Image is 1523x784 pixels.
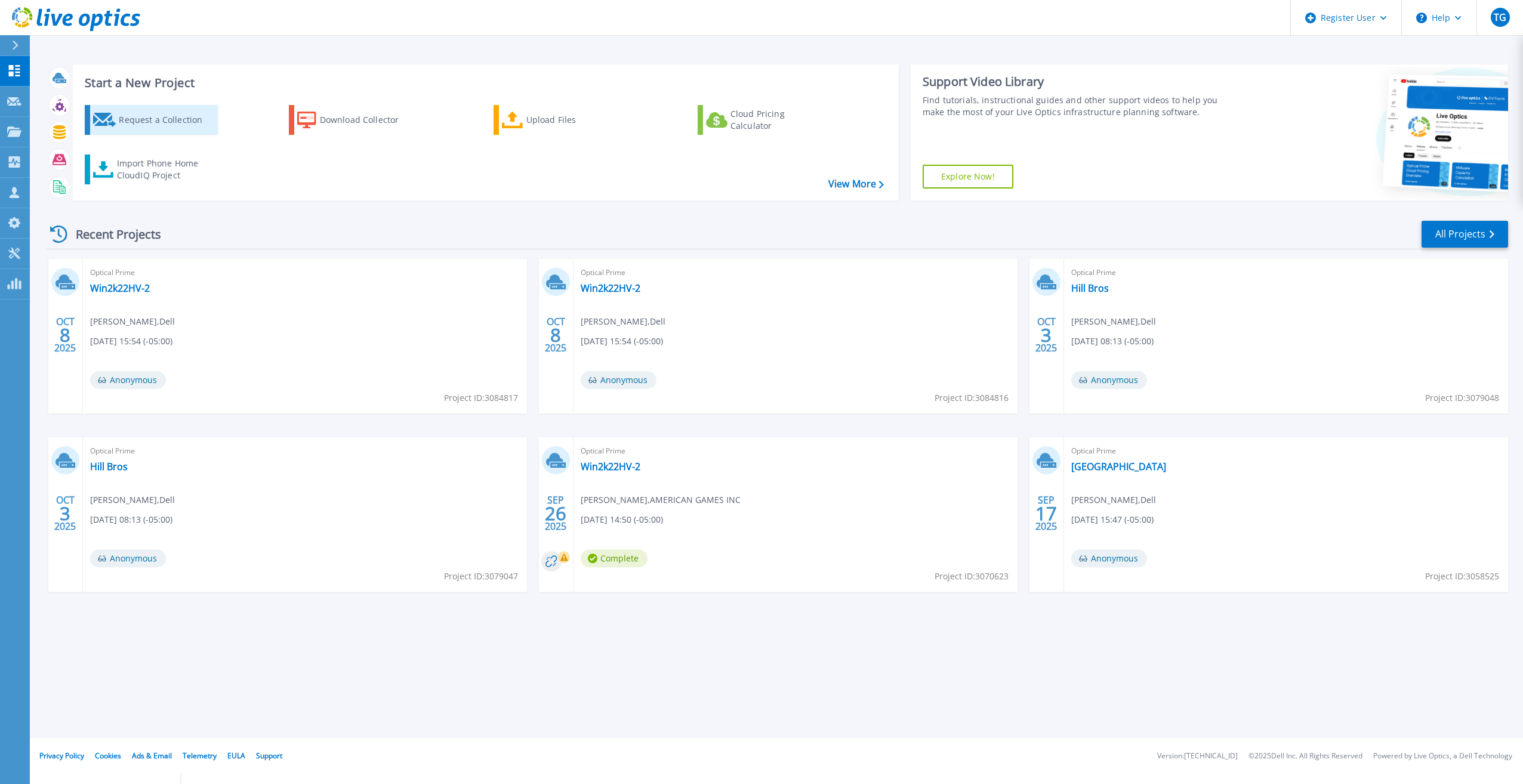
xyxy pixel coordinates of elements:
[544,492,567,535] div: SEP 2025
[581,371,656,389] span: Anonymous
[526,108,622,132] div: Upload Files
[1071,315,1156,328] span: [PERSON_NAME] , Dell
[90,371,166,389] span: Anonymous
[46,220,177,249] div: Recent Projects
[54,492,76,535] div: OCT 2025
[935,570,1009,583] span: Project ID: 3070623
[444,570,518,583] span: Project ID: 3079047
[85,105,218,135] a: Request a Collection
[581,513,663,526] span: [DATE] 14:50 (-05:00)
[935,391,1009,405] span: Project ID: 3084816
[90,513,172,526] span: [DATE] 08:13 (-05:00)
[1422,221,1508,248] a: All Projects
[1071,371,1147,389] span: Anonymous
[85,76,883,89] h3: Start a New Project
[320,108,415,132] div: Download Collector
[581,282,640,294] a: Win2k22HV-2
[1425,570,1499,583] span: Project ID: 3058525
[581,266,1010,279] span: Optical Prime
[119,108,214,132] div: Request a Collection
[90,493,175,507] span: [PERSON_NAME] , Dell
[444,391,518,405] span: Project ID: 3084817
[1035,313,1058,357] div: OCT 2025
[132,751,172,761] a: Ads & Email
[581,461,640,473] a: Win2k22HV-2
[545,508,566,518] span: 26
[828,178,884,190] a: View More
[90,335,172,348] span: [DATE] 15:54 (-05:00)
[923,74,1231,89] div: Support Video Library
[1071,445,1501,458] span: Optical Prime
[1071,282,1109,294] a: Hill Bros
[39,751,84,761] a: Privacy Policy
[581,550,648,567] span: Complete
[730,108,826,132] div: Cloud Pricing Calculator
[60,330,70,340] span: 8
[90,266,520,279] span: Optical Prime
[1035,508,1057,518] span: 17
[1041,330,1052,340] span: 3
[698,105,831,135] a: Cloud Pricing Calculator
[95,751,121,761] a: Cookies
[1035,492,1058,535] div: SEP 2025
[90,315,175,328] span: [PERSON_NAME] , Dell
[54,313,76,357] div: OCT 2025
[90,550,166,567] span: Anonymous
[581,335,663,348] span: [DATE] 15:54 (-05:00)
[117,158,210,181] div: Import Phone Home CloudIQ Project
[923,94,1231,118] div: Find tutorials, instructional guides and other support videos to help you make the most of your L...
[227,751,245,761] a: EULA
[550,330,561,340] span: 8
[1425,391,1499,405] span: Project ID: 3079048
[1157,752,1238,760] li: Version: [TECHNICAL_ID]
[923,165,1013,189] a: Explore Now!
[1071,461,1166,473] a: [GEOGRAPHIC_DATA]
[1071,550,1147,567] span: Anonymous
[1071,493,1156,507] span: [PERSON_NAME] , Dell
[1373,752,1512,760] li: Powered by Live Optics, a Dell Technology
[183,751,217,761] a: Telemetry
[90,445,520,458] span: Optical Prime
[494,105,627,135] a: Upload Files
[581,445,1010,458] span: Optical Prime
[256,751,282,761] a: Support
[289,105,422,135] a: Download Collector
[1071,335,1154,348] span: [DATE] 08:13 (-05:00)
[1494,13,1506,22] span: TG
[581,315,665,328] span: [PERSON_NAME] , Dell
[90,461,128,473] a: Hill Bros
[1071,266,1501,279] span: Optical Prime
[1071,513,1154,526] span: [DATE] 15:47 (-05:00)
[90,282,150,294] a: Win2k22HV-2
[1248,752,1362,760] li: © 2025 Dell Inc. All Rights Reserved
[581,493,741,507] span: [PERSON_NAME] , AMERICAN GAMES INC
[60,508,70,518] span: 3
[544,313,567,357] div: OCT 2025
